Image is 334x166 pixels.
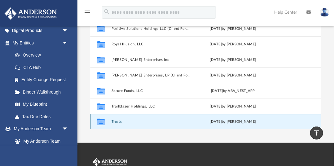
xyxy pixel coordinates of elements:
div: [DATE] by [PERSON_NAME] [193,57,273,62]
i: vertical_align_top [313,129,320,136]
span: arrow_drop_down [62,37,74,49]
button: [PERSON_NAME] Enterprises, LP (Client Formed) [112,73,191,77]
div: [DATE] by [PERSON_NAME] [193,26,273,31]
a: My Entitiesarrow_drop_down [4,37,77,49]
button: Trusts [112,120,191,124]
a: CTA Hub [9,61,77,74]
span: arrow_drop_down [62,25,74,37]
button: Royal Illusion, LLC [112,42,191,46]
a: Entity Change Request [9,74,77,86]
a: Digital Productsarrow_drop_down [4,25,77,37]
a: My Anderson Teamarrow_drop_down [4,123,74,135]
i: search [103,8,110,15]
a: Overview [9,49,77,62]
a: My Blueprint [9,98,74,111]
div: [DATE] by [PERSON_NAME] [193,72,273,78]
div: [DATE] by [PERSON_NAME] [193,104,273,109]
button: Secure Funds, LLC [112,89,191,93]
a: Binder Walkthrough [9,86,77,98]
div: [DATE] by [PERSON_NAME] [193,119,273,125]
button: [PERSON_NAME] Enterprises Inc [112,58,191,62]
a: Tax Due Dates [9,110,77,123]
div: grid [90,1,321,130]
span: arrow_drop_down [62,123,74,136]
div: [DATE] by [PERSON_NAME] [193,41,273,47]
div: [DATE] by ABA_NEST_APP [193,88,273,94]
a: My Anderson Team [9,135,71,147]
a: menu [84,12,91,16]
button: Trailblazer Holdings, LLC [112,104,191,108]
button: Positive Solutions Holdings LLC (Client Formed) [112,27,191,31]
img: User Pic [320,8,329,17]
i: menu [84,9,91,16]
img: Anderson Advisors Platinum Portal [3,7,59,20]
a: vertical_align_top [310,127,323,140]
